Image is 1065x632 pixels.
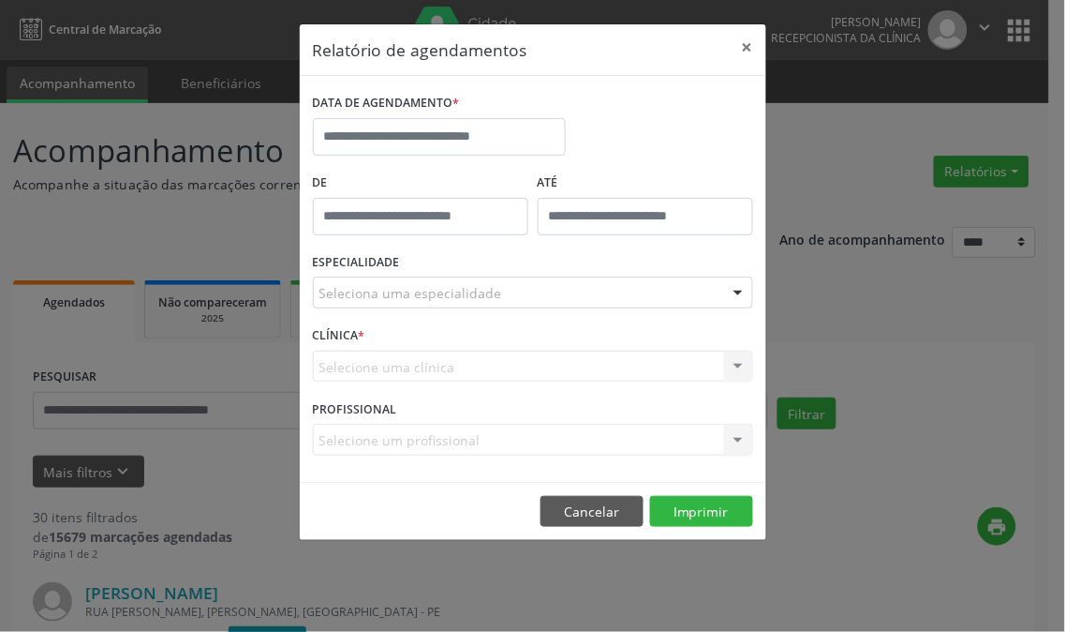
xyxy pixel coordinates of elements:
label: PROFISSIONAL [313,395,397,424]
button: Cancelar [540,496,643,528]
label: ESPECIALIDADE [313,248,400,278]
label: CLÍNICA [313,322,365,351]
button: Close [729,24,766,70]
h5: Relatório de agendamentos [313,38,527,62]
label: DATA DE AGENDAMENTO [313,89,460,118]
label: De [313,169,528,198]
label: ATÉ [538,169,753,198]
button: Imprimir [650,496,753,528]
span: Seleciona uma especialidade [319,283,502,303]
